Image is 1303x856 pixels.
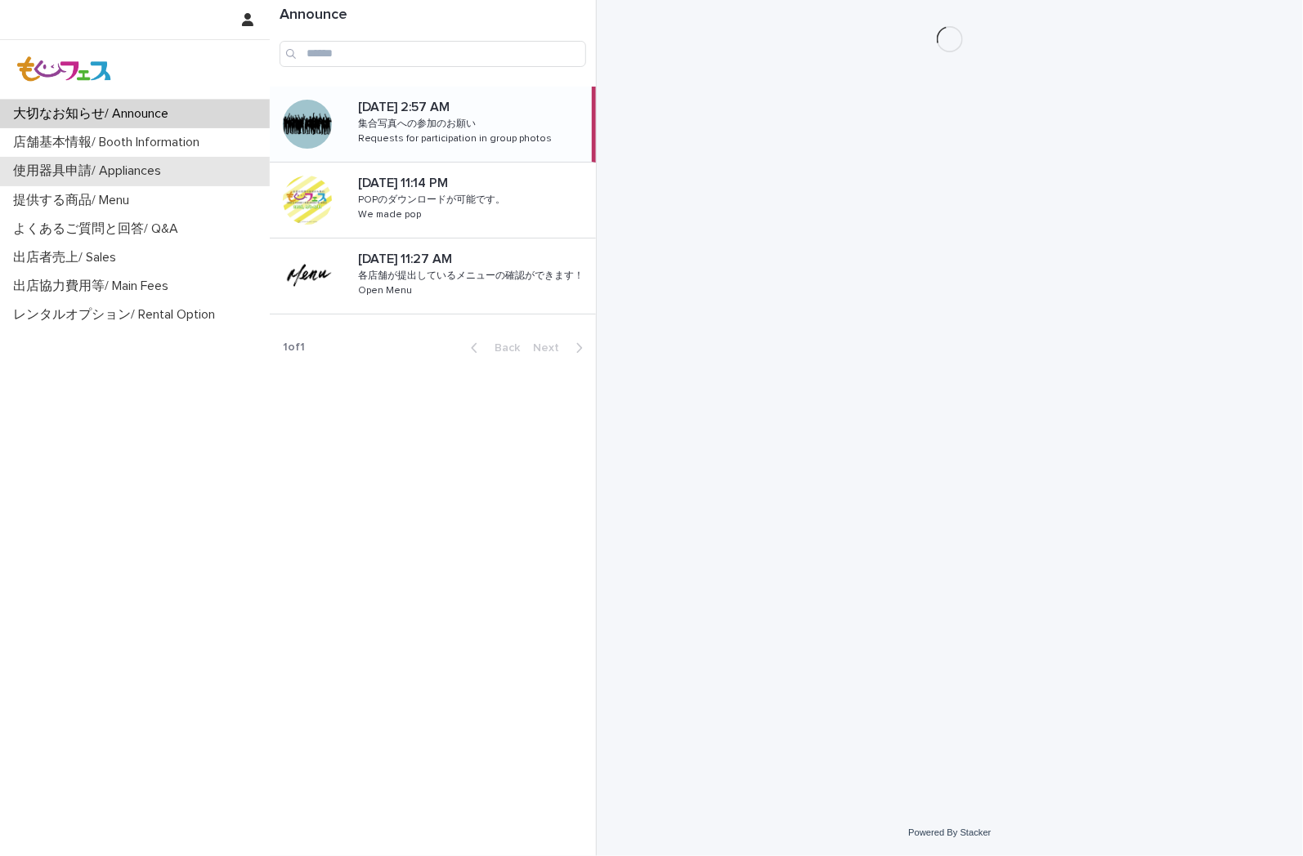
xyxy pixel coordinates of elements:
p: POPのダウンロードが可能です。 [358,191,508,206]
p: 出店協力費用等/ Main Fees [7,279,181,294]
a: [DATE] 11:27 AM[DATE] 11:27 AM 各店舗が提出しているメニューの確認ができます！各店舗が提出しているメニューの確認ができます！ Open MenuOpen Menu [270,239,596,314]
p: [DATE] 2:57 AM [358,96,453,115]
p: [DATE] 11:14 PM [358,172,451,191]
a: [DATE] 2:57 AM[DATE] 2:57 AM 集合写真への参加のお願い集合写真への参加のお願い Requests for participation in group photosR... [270,87,596,163]
input: Search [280,41,586,67]
p: レンタルオプション/ Rental Option [7,307,228,323]
p: 使用器具申請/ Appliances [7,163,174,179]
span: Next [533,342,569,354]
p: 大切なお知らせ/ Announce [7,106,181,122]
img: Z8gcrWHQVC4NX3Wf4olx [13,53,116,86]
p: Requests for participation in group photos [358,130,555,145]
button: Back [458,341,526,355]
button: Next [526,341,596,355]
a: [DATE] 11:14 PM[DATE] 11:14 PM POPのダウンロードが可能です。POPのダウンロードが可能です。 We made popWe made pop [270,163,596,239]
p: 提供する商品/ Menu [7,193,142,208]
p: 1 of 1 [270,328,318,368]
h1: Announce [280,7,586,25]
p: 各店舗が提出しているメニューの確認ができます！ [358,267,587,282]
p: 集合写真への参加のお願い [358,115,479,130]
a: Powered By Stacker [908,827,991,837]
span: Back [485,342,520,354]
p: よくあるご質問と回答/ Q&A [7,221,191,237]
p: We made pop [358,206,424,221]
p: [DATE] 11:27 AM [358,248,455,267]
p: 店舗基本情報/ Booth Information [7,135,213,150]
p: 出店者売上/ Sales [7,250,129,265]
p: Open Menu [358,282,415,296]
